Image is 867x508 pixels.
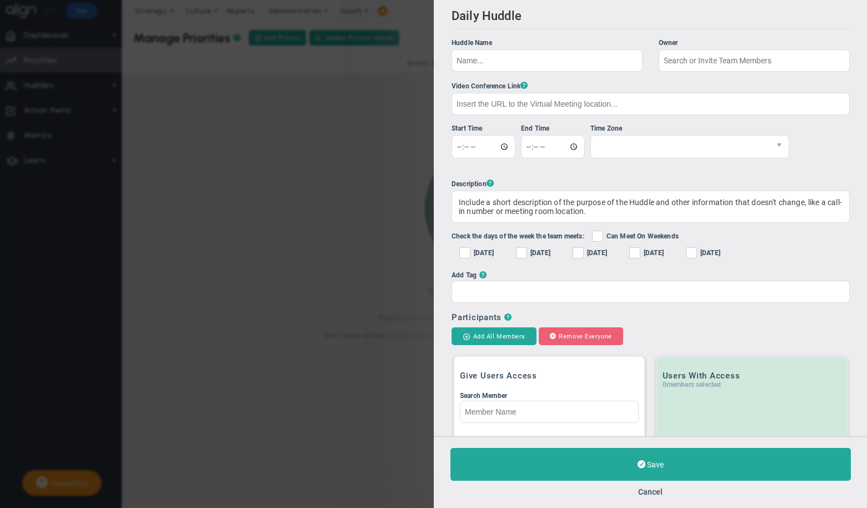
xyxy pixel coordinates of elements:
[474,247,494,260] span: [DATE]
[452,38,643,48] div: Huddle Name
[647,460,663,469] span: Save
[606,231,678,243] span: Can Meet On Weekends
[452,191,850,223] div: Include a short description of the purpose of the Huddle and other information that doesn't chang...
[460,392,639,400] div: Search Member
[587,247,607,260] span: [DATE]
[452,178,850,190] div: Description
[452,80,850,92] div: Video Conference Link
[770,136,789,158] span: select
[452,9,522,23] span: Daily Huddle
[452,231,584,243] label: Check the days of the week the team meets:
[658,49,849,72] input: Owner
[452,327,537,345] button: Add All Members
[658,38,849,48] div: Owner
[452,135,515,158] input: Meeting Start Time
[460,401,639,423] input: Search Member
[452,312,502,322] div: Participants
[638,487,663,496] button: Cancel
[538,327,623,345] button: Remove Everyone
[452,270,477,281] div: Add Tag
[452,49,643,72] input: Huddle Name Owner
[521,135,585,158] input: Meeting End Time
[479,281,504,301] input: Add Tag
[460,371,639,381] h3: Give Users Access
[530,247,550,260] span: [DATE]
[662,371,841,381] h3: Users With Access
[643,247,663,260] span: [DATE]
[521,123,588,134] div: End Time
[662,381,666,389] span: 0
[700,247,720,260] span: [DATE]
[662,381,841,389] h5: members selected
[452,123,518,134] div: Start Time
[590,123,789,134] div: Time Zone
[452,93,850,115] input: Insert the URL to the Virtual Meeting location...
[450,448,851,481] button: Save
